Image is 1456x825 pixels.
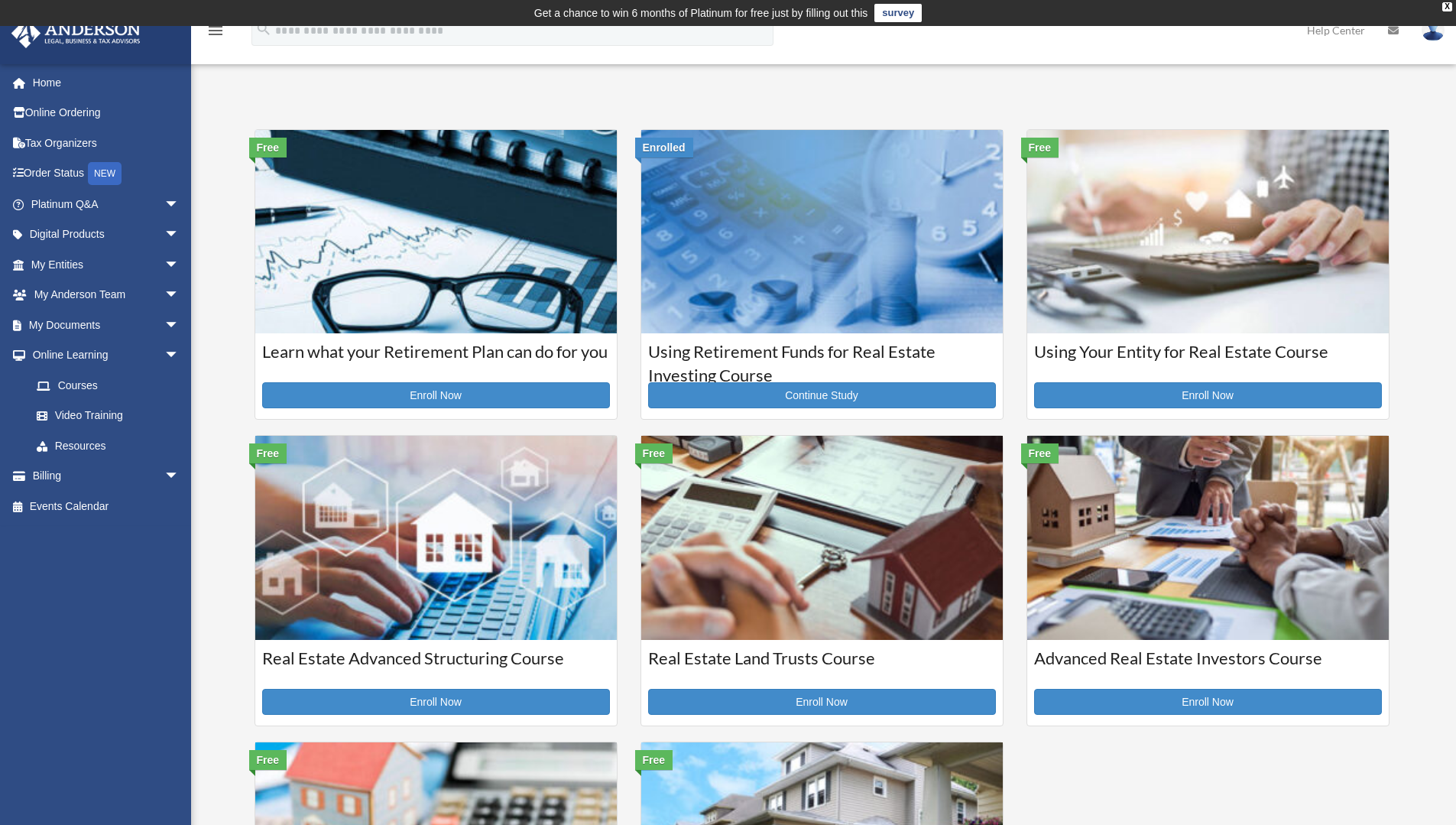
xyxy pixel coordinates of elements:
div: Free [635,443,673,463]
div: Free [1021,138,1059,158]
a: Digital Productsarrow_drop_down [11,219,203,250]
span: arrow_drop_down [164,461,195,492]
h3: Real Estate Land Trusts Course [648,647,996,685]
a: Continue Study [648,382,996,408]
a: Courses [21,370,195,401]
h3: Using Retirement Funds for Real Estate Investing Course [648,340,996,378]
h3: Advanced Real Estate Investors Course [1034,647,1382,685]
a: My Documentsarrow_drop_down [11,310,203,340]
a: Video Training [21,401,203,431]
a: Online Ordering [11,98,203,128]
a: Events Calendar [11,491,203,521]
a: Enroll Now [1034,382,1382,408]
span: arrow_drop_down [164,340,195,372]
a: Resources [21,430,203,461]
div: close [1442,2,1452,11]
a: Tax Organizers [11,128,203,158]
div: NEW [88,162,122,185]
div: Free [1021,443,1059,463]
div: Free [249,443,287,463]
a: Enroll Now [648,689,996,715]
a: My Entitiesarrow_drop_down [11,249,203,280]
a: Billingarrow_drop_down [11,461,203,492]
a: Home [11,67,203,98]
span: arrow_drop_down [164,249,195,281]
a: menu [206,27,225,40]
div: Get a chance to win 6 months of Platinum for free just by filling out this [534,4,868,22]
a: survey [874,4,922,22]
h3: Using Your Entity for Real Estate Course [1034,340,1382,378]
h3: Learn what your Retirement Plan can do for you [262,340,610,378]
img: User Pic [1422,19,1445,41]
img: Anderson Advisors Platinum Portal [7,18,145,48]
div: Enrolled [635,138,693,158]
a: Enroll Now [1034,689,1382,715]
div: Free [249,138,287,158]
div: Free [249,750,287,770]
i: menu [206,21,225,40]
div: Free [635,750,673,770]
span: arrow_drop_down [164,280,195,311]
a: Enroll Now [262,689,610,715]
a: Online Learningarrow_drop_down [11,340,203,371]
h3: Real Estate Advanced Structuring Course [262,647,610,685]
span: arrow_drop_down [164,310,195,341]
a: Enroll Now [262,382,610,408]
a: My Anderson Teamarrow_drop_down [11,280,203,310]
a: Platinum Q&Aarrow_drop_down [11,189,203,219]
span: arrow_drop_down [164,189,195,220]
i: search [255,21,272,37]
a: Order StatusNEW [11,158,203,190]
span: arrow_drop_down [164,219,195,251]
